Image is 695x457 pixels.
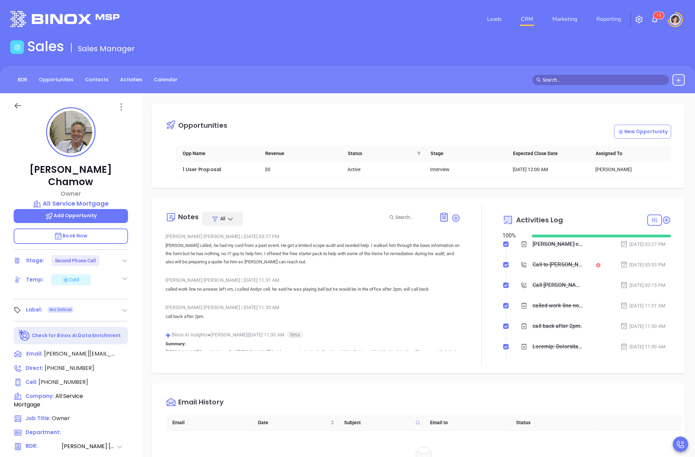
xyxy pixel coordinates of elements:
div: [DATE] 03:27 PM [620,240,665,248]
div: Cold [62,276,79,284]
th: Revenue [258,146,341,162]
span: Activities Log [516,217,563,223]
span: ● [208,332,211,337]
span: Job Title: [26,415,51,422]
div: Second Phone Call [55,255,96,266]
span: [PHONE_NUMBER] [39,378,88,386]
div: Loremip: Dolorsita cons Adipis elitse Doei, tem in utl etd magnaal enim adm veniam'q nost. Ex ull... [533,342,583,352]
h1: Sales [27,38,64,55]
p: Check for Binox AI Data Enrichment [32,332,121,339]
div: [PERSON_NAME] [PERSON_NAME] [DATE] 11:30 AM [166,302,460,313]
div: called work line no answer, left vm, i called Andys cell, he said he was playing ball but he woul... [533,301,583,311]
div: Notes [178,213,199,220]
span: Add Opportunity [45,212,97,219]
p: called work line no answer, left vm, i called Andys cell, he said he was playing ball but he woul... [166,285,460,293]
a: Opportunities [35,74,77,85]
div: [PERSON_NAME] [PERSON_NAME] [DATE] 03:27 PM [166,231,460,241]
th: Email to [423,415,509,431]
th: Opp Name [176,146,258,162]
span: Direct : [26,364,43,372]
img: user [670,14,681,25]
span: Subject [344,419,413,426]
div: $0 [265,166,338,173]
div: Opportunities [178,122,227,129]
a: Calendar [150,74,182,85]
div: Interview [430,166,503,173]
img: Ai-Enrich-DaqCidB-.svg [18,330,30,342]
img: profile-user [49,111,92,153]
p: Owner [14,189,128,198]
div: [DATE] 12:00 AM [513,166,586,173]
span: Owner [52,414,70,422]
b: Summary: [166,341,186,346]
span: | [241,305,242,310]
span: | [241,277,242,283]
div: Active [347,166,421,173]
span: BDR: [26,442,61,451]
span: All Service Mortgage [14,392,83,408]
div: Stage: [26,255,44,266]
span: Status [348,150,414,157]
span: | [241,234,242,239]
a: Marketing [550,12,580,26]
p: [PERSON_NAME] from Motivo called [PERSON_NAME], but he was out playing ball and couldn't talk. He... [166,348,460,356]
span: Company: [26,392,54,400]
a: Leads [484,12,505,26]
span: Not Defined [49,306,72,314]
a: Activities [116,74,146,85]
p: New Opportunity [618,128,668,135]
p: [PERSON_NAME] Chamow [14,164,128,188]
div: [DATE] 03:53 PM [620,261,665,268]
a: Reporting [594,12,624,26]
div: [DATE] 11:31 AM [620,302,665,309]
th: Email [166,415,252,431]
th: Expected Close Date [506,146,589,162]
img: iconNotification [651,15,659,24]
img: logo [10,11,119,27]
span: 1 [656,13,659,18]
span: Beta [288,331,302,338]
a: 1 User Proposal [183,166,222,173]
a: CRM [518,12,536,26]
span: Email: [26,350,42,359]
div: [DATE] 11:30 AM [620,343,665,350]
div: Call to [PERSON_NAME] [533,260,583,270]
div: Temp: [26,275,44,285]
div: [PERSON_NAME] [PERSON_NAME] [DATE] 11:31 AM [166,275,460,285]
span: 5 [659,13,661,18]
a: Contacts [81,74,113,85]
span: Book Now [54,232,87,239]
span: All [220,215,225,222]
input: Search… [542,76,665,84]
span: Department: [26,429,61,436]
span: [PERSON_NAME] [PERSON_NAME] [62,442,116,451]
th: Stage [424,146,506,162]
div: Binox AI Insights [PERSON_NAME] | [DATE] 11:30 AM [166,330,460,340]
span: search [536,78,541,82]
span: Date [258,419,329,426]
a: All Service Mortgage [14,199,128,208]
div: 100 % [502,232,524,240]
img: svg%3e [166,333,171,338]
th: Date [251,415,337,431]
span: Cell : [26,378,37,386]
div: [DATE] 02:15 PM [620,281,665,289]
span: Sales Manager [78,43,135,54]
div: Call [PERSON_NAME] to follow up [533,280,583,290]
div: [PERSON_NAME] called, he had my card from a past event. He got a limited scope audit and needed h... [533,239,583,249]
div: Email History [178,399,224,408]
th: Status [509,415,595,431]
img: iconSetting [635,15,643,24]
p: [PERSON_NAME] called, he had my card from a past event. He got a limited scope audit and needed h... [166,241,460,266]
div: call back after 2pm. [533,321,582,331]
p: call back after 2pm. [166,313,460,321]
sup: 15 [654,12,664,19]
span: [PHONE_NUMBER] [45,364,94,372]
th: Assigned To [589,146,671,162]
span: [PERSON_NAME][EMAIL_ADDRESS][DOMAIN_NAME] [44,350,116,358]
span: filter [415,148,422,158]
div: [DATE] 11:30 AM [620,322,665,330]
a: BDR [14,74,31,85]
